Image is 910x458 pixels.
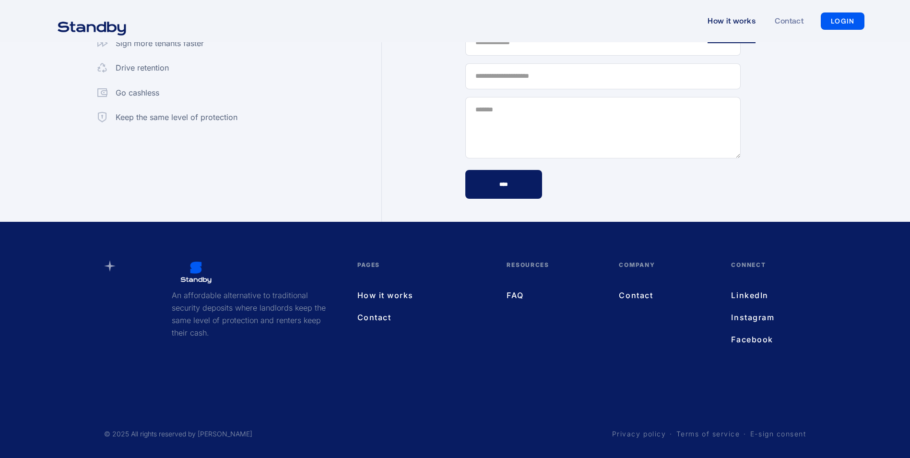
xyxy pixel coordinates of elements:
[357,289,488,301] a: How it works
[507,260,600,289] div: Resources
[676,429,740,439] a: Terms of service
[731,260,787,289] div: Connect
[116,37,204,50] div: Sign more tenants faster
[731,333,787,346] a: Facebook
[116,111,237,124] div: Keep the same level of protection
[821,12,864,30] a: LOGIN
[104,429,252,439] div: © 2025 All rights reserved by [PERSON_NAME]
[731,289,787,301] a: LinkedIn
[750,429,806,439] a: E-sign consent
[507,289,600,301] a: FAQ
[731,311,787,324] a: Instagram
[612,429,666,439] a: Privacy policy
[670,429,673,439] a: ·
[744,429,746,439] a: ·
[357,260,488,289] div: pages
[357,311,488,324] a: Contact
[46,15,138,27] a: home
[619,260,712,289] div: Company
[116,62,169,74] div: Drive retention
[619,289,712,301] a: Contact
[116,87,159,99] div: Go cashless
[172,289,328,339] p: An affordable alternative to traditional security deposits where landlords keep the same level of...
